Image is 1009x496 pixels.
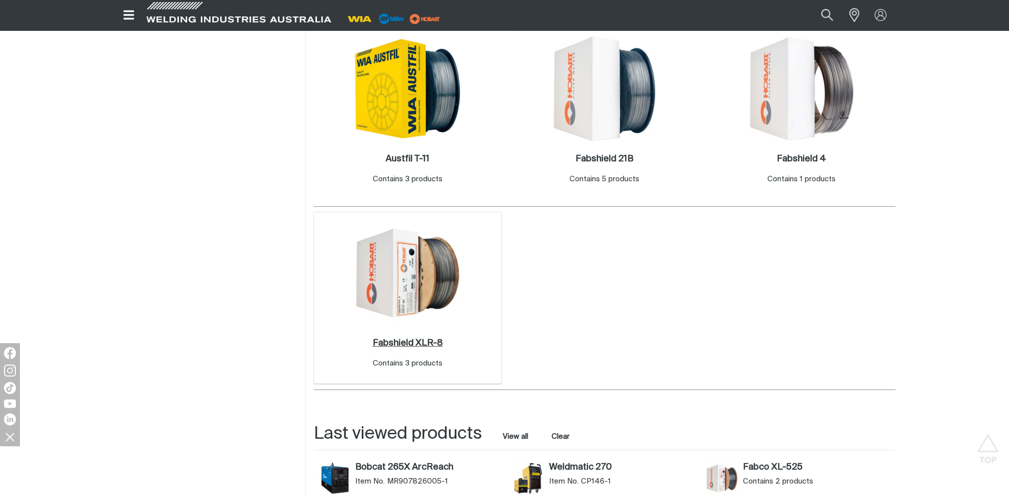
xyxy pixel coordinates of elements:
[319,462,351,494] img: Bobcat 265X ArcReach
[706,462,738,494] img: Fabco XL-525
[386,153,430,165] a: Austfil T-11
[576,154,633,163] h2: Fabshield 21B
[407,15,443,22] a: miller
[373,174,442,185] div: Contains 3 products
[549,462,696,473] a: Weldmatic 270
[372,339,442,348] h2: Fabshield XLR-8
[372,338,442,349] a: Fabshield XLR-8
[797,4,844,26] input: Product name or item number...
[776,153,826,165] a: Fabshield 4
[743,462,890,473] a: Fabco XL-525
[776,154,826,163] h2: Fabshield 4
[355,477,385,487] span: Item No.
[4,382,16,394] img: TikTok
[767,174,835,185] div: Contains 1 products
[549,430,572,443] button: Clear all last viewed products
[407,11,443,26] img: miller
[743,477,890,487] div: Contains 2 products
[354,35,461,142] img: Austfil T-11
[570,174,639,185] div: Contains 5 products
[4,413,16,425] img: LinkedIn
[4,399,16,408] img: YouTube
[581,477,611,487] span: CP146-1
[977,434,999,456] button: Scroll to top
[1,428,18,445] img: hide socials
[810,4,844,26] button: Search products
[314,423,482,445] h2: Last viewed products
[386,154,430,163] h2: Austfil T-11
[512,462,544,494] img: Weldmatic 270
[373,358,442,370] div: Contains 3 products
[355,462,502,473] a: Bobcat 265X ArcReach
[551,35,658,142] img: Fabshield 21B
[576,153,633,165] a: Fabshield 21B
[4,365,16,376] img: Instagram
[503,432,528,442] a: View all last viewed products
[748,35,855,142] img: Fabshield 4
[4,347,16,359] img: Facebook
[354,220,461,326] img: Fabshield XLR-8
[387,477,448,487] span: MR907826005-1
[549,477,578,487] span: Item No.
